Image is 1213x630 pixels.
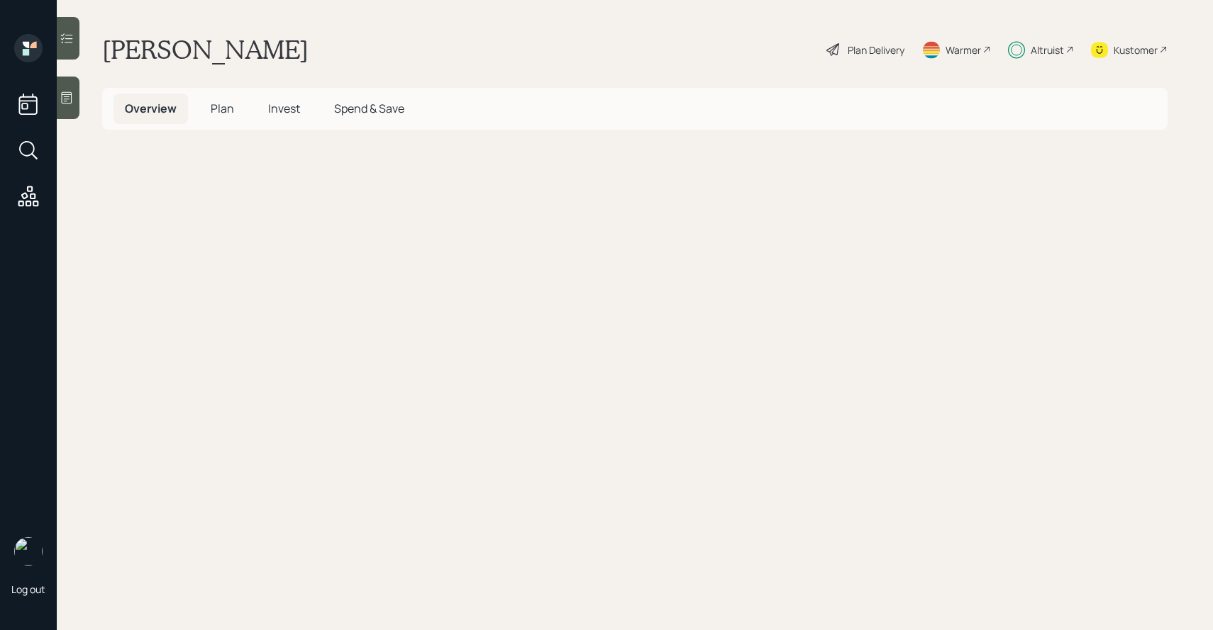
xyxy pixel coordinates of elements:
div: Warmer [946,43,981,57]
span: Overview [125,101,177,116]
span: Plan [211,101,234,116]
img: sami-boghos-headshot.png [14,537,43,566]
h1: [PERSON_NAME] [102,34,309,65]
div: Altruist [1031,43,1064,57]
div: Kustomer [1114,43,1158,57]
div: Log out [11,583,45,596]
span: Spend & Save [334,101,404,116]
div: Plan Delivery [848,43,904,57]
span: Invest [268,101,300,116]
